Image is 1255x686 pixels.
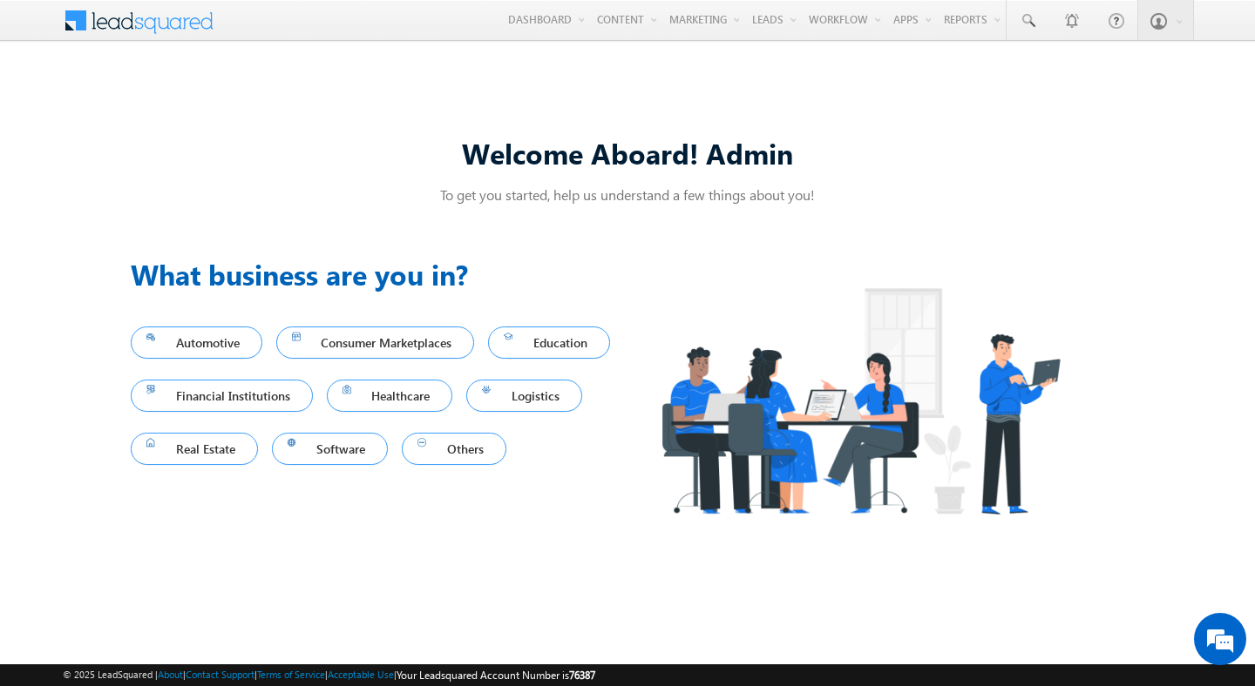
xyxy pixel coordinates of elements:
p: To get you started, help us understand a few things about you! [131,185,1124,204]
a: Contact Support [186,669,254,680]
span: Financial Institutions [146,384,297,407]
span: Your Leadsquared Account Number is [397,669,595,682]
span: 76387 [569,669,595,682]
span: © 2025 LeadSquared | | | | | [63,667,595,683]
span: Others [417,437,491,461]
h3: What business are you in? [131,253,627,295]
a: Terms of Service [257,669,325,680]
span: Education [504,331,594,354]
span: Automotive [146,331,247,354]
a: About [158,669,183,680]
span: Consumer Marketplaces [292,331,459,354]
div: Welcome Aboard! Admin [131,134,1124,171]
span: Software [288,437,373,461]
img: Industry.png [627,253,1093,548]
span: Logistics [482,384,566,407]
a: Acceptable Use [328,669,394,680]
span: Healthcare [343,384,438,407]
span: Real Estate [146,437,242,461]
